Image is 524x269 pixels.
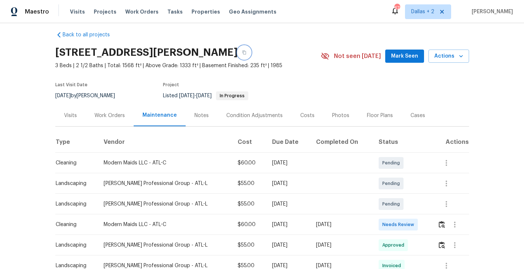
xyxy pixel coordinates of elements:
[438,236,446,254] button: Review Icon
[439,221,445,228] img: Review Icon
[300,112,315,119] div: Costs
[382,180,403,187] span: Pending
[104,241,226,249] div: [PERSON_NAME] Professional Group - ATL-L
[232,132,266,153] th: Cost
[238,46,251,59] button: Copy Address
[55,62,321,69] span: 3 Beds | 2 1/2 Baths | Total: 1568 ft² | Above Grade: 1333 ft² | Basement Finished: 235 ft² | 1985
[163,93,248,98] span: Listed
[55,93,71,98] span: [DATE]
[55,83,88,87] span: Last Visit Date
[167,9,183,14] span: Tasks
[266,132,310,153] th: Due Date
[310,132,372,153] th: Completed On
[272,200,304,208] div: [DATE]
[226,112,283,119] div: Condition Adjustments
[332,112,349,119] div: Photos
[163,83,179,87] span: Project
[179,93,194,98] span: [DATE]
[196,93,212,98] span: [DATE]
[70,8,85,15] span: Visits
[94,8,116,15] span: Projects
[382,200,403,208] span: Pending
[316,221,367,228] div: [DATE]
[179,93,212,98] span: -
[55,31,126,39] a: Back to all projects
[104,200,226,208] div: [PERSON_NAME] Professional Group - ATL-L
[238,200,260,208] div: $55.00
[382,241,407,249] span: Approved
[272,180,304,187] div: [DATE]
[56,180,92,187] div: Landscaping
[55,132,98,153] th: Type
[56,200,92,208] div: Landscaping
[385,50,424,63] button: Mark Seen
[98,132,232,153] th: Vendor
[238,180,260,187] div: $55.00
[367,112,393,119] div: Floor Plans
[334,52,381,60] span: Not seen [DATE]
[64,112,77,119] div: Visits
[410,112,425,119] div: Cases
[55,49,238,56] h2: [STREET_ADDRESS][PERSON_NAME]
[104,221,226,228] div: Modern Maids LLC - ATL-C
[316,241,367,249] div: [DATE]
[391,52,418,61] span: Mark Seen
[438,216,446,233] button: Review Icon
[272,221,304,228] div: [DATE]
[55,91,124,100] div: by [PERSON_NAME]
[411,8,434,15] span: Dallas + 2
[238,159,260,167] div: $60.00
[382,221,417,228] span: Needs Review
[217,94,248,98] span: In Progress
[272,159,304,167] div: [DATE]
[94,112,125,119] div: Work Orders
[469,8,513,15] span: [PERSON_NAME]
[104,180,226,187] div: [PERSON_NAME] Professional Group - ATL-L
[238,241,260,249] div: $55.00
[56,221,92,228] div: Cleaning
[238,221,260,228] div: $60.00
[142,112,177,119] div: Maintenance
[272,241,304,249] div: [DATE]
[394,4,399,12] div: 67
[25,8,49,15] span: Maestro
[125,8,159,15] span: Work Orders
[56,241,92,249] div: Landscaping
[432,132,469,153] th: Actions
[56,159,92,167] div: Cleaning
[434,52,463,61] span: Actions
[382,159,403,167] span: Pending
[229,8,276,15] span: Geo Assignments
[104,159,226,167] div: Modern Maids LLC - ATL-C
[439,241,445,248] img: Review Icon
[194,112,209,119] div: Notes
[428,50,469,63] button: Actions
[192,8,220,15] span: Properties
[373,132,432,153] th: Status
